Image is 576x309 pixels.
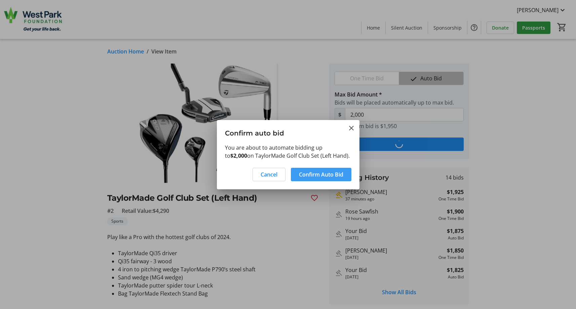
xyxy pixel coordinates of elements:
[253,168,285,181] button: Cancel
[291,168,351,181] button: Confirm Auto Bid
[261,170,277,179] span: Cancel
[217,120,359,143] h3: Confirm auto bid
[347,124,355,132] button: Close
[299,170,343,179] span: Confirm Auto Bid
[225,144,351,160] p: You are about to automate bidding up to on TaylorMade Golf Club Set (Left Hand).
[230,152,247,159] strong: $2,000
